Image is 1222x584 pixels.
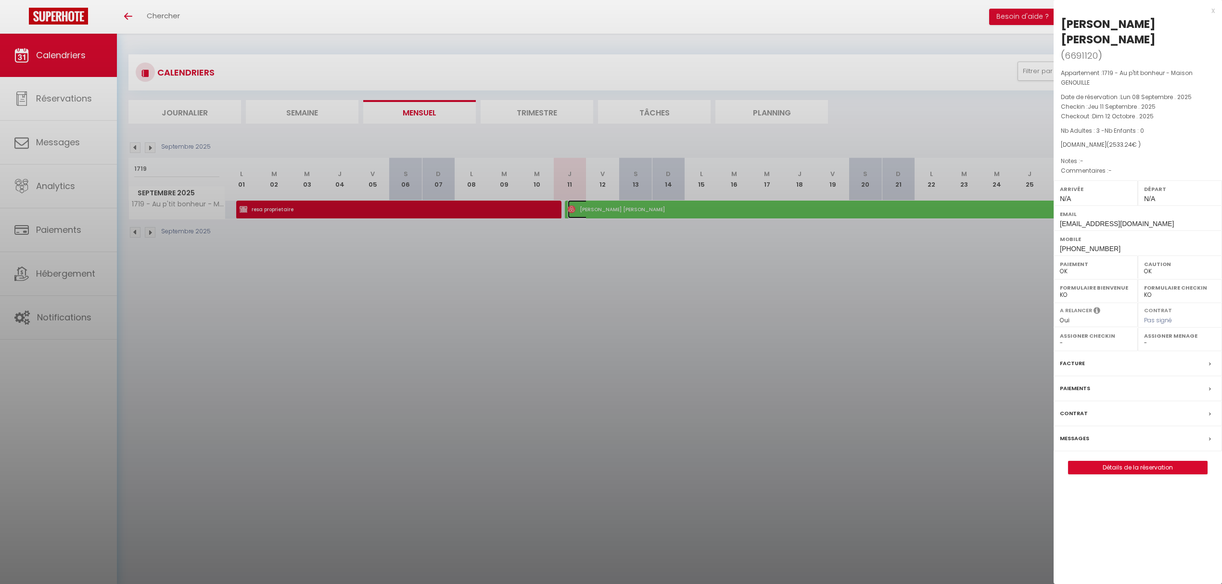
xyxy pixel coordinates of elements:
label: Arrivée [1060,184,1132,194]
i: Sélectionner OUI si vous souhaiter envoyer les séquences de messages post-checkout [1094,306,1100,317]
span: ( € ) [1107,140,1141,149]
label: Caution [1144,259,1216,269]
span: N/A [1144,195,1155,203]
iframe: Chat [1181,541,1215,577]
label: Contrat [1144,306,1172,313]
label: Mobile [1060,234,1216,244]
p: Date de réservation : [1061,92,1215,102]
a: Détails de la réservation [1069,461,1207,474]
div: x [1054,5,1215,16]
label: Formulaire Bienvenue [1060,283,1132,292]
span: Lun 08 Septembre . 2025 [1120,93,1192,101]
label: Assigner Menage [1144,331,1216,341]
label: Contrat [1060,408,1088,419]
p: Checkin : [1061,102,1215,112]
label: Formulaire Checkin [1144,283,1216,292]
label: Paiements [1060,383,1090,394]
label: Messages [1060,433,1089,444]
div: [DOMAIN_NAME] [1061,140,1215,150]
span: [PHONE_NUMBER] [1060,245,1120,253]
span: Jeu 11 Septembre . 2025 [1088,102,1156,111]
p: Checkout : [1061,112,1215,121]
label: Paiement [1060,259,1132,269]
span: 6691120 [1065,50,1098,62]
span: Pas signé [1144,316,1172,324]
label: Assigner Checkin [1060,331,1132,341]
button: Ouvrir le widget de chat LiveChat [8,4,37,33]
label: Email [1060,209,1216,219]
div: [PERSON_NAME] [PERSON_NAME] [1061,16,1215,47]
span: - [1108,166,1112,175]
span: N/A [1060,195,1071,203]
p: Appartement : [1061,68,1215,88]
span: 1719 - Au p'tit bonheur - Maison GENOUILLE [1061,69,1193,87]
span: 2533.24 [1109,140,1132,149]
span: ( ) [1061,49,1102,62]
span: [EMAIL_ADDRESS][DOMAIN_NAME] [1060,220,1174,228]
span: Nb Adultes : 3 - [1061,127,1144,135]
label: Départ [1144,184,1216,194]
p: Notes : [1061,156,1215,166]
span: - [1080,157,1083,165]
span: Dim 12 Octobre . 2025 [1092,112,1154,120]
p: Commentaires : [1061,166,1215,176]
span: Nb Enfants : 0 [1105,127,1144,135]
label: A relancer [1060,306,1092,315]
label: Facture [1060,358,1085,368]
